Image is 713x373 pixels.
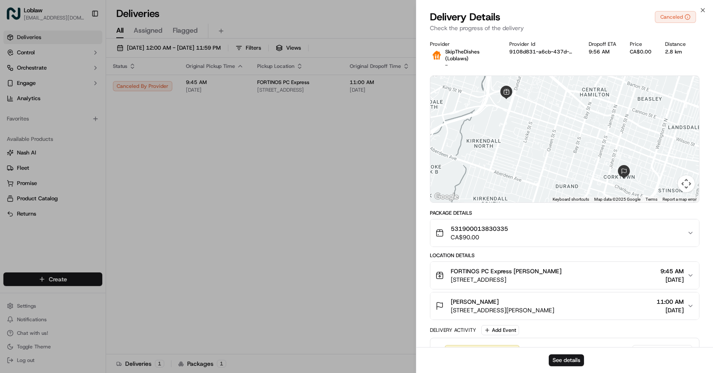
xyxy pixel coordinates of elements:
[445,48,496,62] p: SkipTheDishes (Loblaws)
[5,186,68,202] a: 📗Knowledge Base
[132,109,154,119] button: See all
[17,190,65,198] span: Knowledge Base
[430,210,699,216] div: Package Details
[449,346,516,354] span: Created (Sent To Provider)
[660,267,684,275] span: 9:45 AM
[665,48,686,55] div: 2.8 km
[451,297,499,306] span: [PERSON_NAME]
[68,186,140,202] a: 💻API Documentation
[8,8,25,25] img: Nash
[432,191,460,202] a: Open this area in Google Maps (opens a new window)
[509,41,575,48] div: Provider Id
[73,132,76,138] span: •
[657,297,684,306] span: 11:00 AM
[78,154,95,161] span: [DATE]
[509,48,575,55] button: 9108d831-a6cb-437d-8193-90d6403f5eb9
[430,252,699,259] div: Location Details
[655,11,696,23] button: Canceled
[646,197,657,202] a: Terms (opens in new tab)
[26,154,71,161] span: Loblaw 12 agents
[451,306,554,314] span: [STREET_ADDRESS][PERSON_NAME]
[451,267,561,275] span: FORTINOS PC Express [PERSON_NAME]
[451,275,561,284] span: [STREET_ADDRESS]
[430,10,500,24] span: Delivery Details
[38,90,117,96] div: We're available if you need us!
[8,34,154,48] p: Welcome 👋
[594,197,640,202] span: Map data ©2025 Google
[655,346,688,354] span: 9:14 PM EDT
[662,197,696,202] a: Report a map error
[84,210,103,217] span: Pylon
[8,110,57,117] div: Past conversations
[144,84,154,94] button: Start new chat
[430,262,699,289] button: FORTINOS PC Express [PERSON_NAME][STREET_ADDRESS]9:45 AM[DATE]
[445,62,448,69] span: -
[630,41,651,48] div: Price
[660,275,684,284] span: [DATE]
[630,48,651,55] div: CA$0.00
[430,327,476,334] div: Delivery Activity
[80,190,136,198] span: API Documentation
[665,41,686,48] div: Distance
[38,81,139,90] div: Start new chat
[8,123,22,137] img: Loblaw 12 agents
[678,175,695,192] button: Map camera controls
[72,191,79,197] div: 💻
[430,292,699,320] button: [PERSON_NAME][STREET_ADDRESS][PERSON_NAME]11:00 AM[DATE]
[451,233,508,241] span: CA$90.00
[8,81,24,96] img: 1736555255976-a54dd68f-1ca7-489b-9aae-adbdc363a1c4
[78,132,95,138] span: [DATE]
[18,81,33,96] img: 1755196953914-cd9d9cba-b7f7-46ee-b6f5-75ff69acacf5
[589,48,616,55] div: 9:56 AM
[636,346,654,354] span: [DATE]
[430,41,496,48] div: Provider
[73,154,76,161] span: •
[657,306,684,314] span: [DATE]
[481,325,519,335] button: Add Event
[430,48,444,62] img: justeat_logo.png
[553,196,589,202] button: Keyboard shortcuts
[549,354,584,366] button: See details
[8,191,15,197] div: 📗
[430,24,699,32] p: Check the progress of the delivery
[8,146,22,160] img: Loblaw 12 agents
[22,55,153,64] input: Got a question? Start typing here...
[60,210,103,217] a: Powered byPylon
[26,132,71,138] span: Loblaw 12 agents
[589,41,616,48] div: Dropoff ETA
[432,191,460,202] img: Google
[451,224,508,233] span: 531900013830335
[430,219,699,247] button: 531900013830335CA$90.00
